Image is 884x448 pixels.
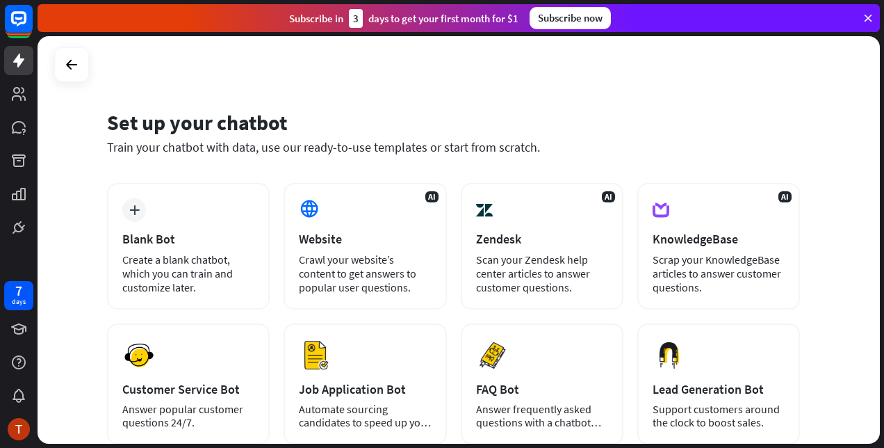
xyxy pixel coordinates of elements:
span: AI [778,191,792,202]
div: Blank Bot [122,231,254,247]
div: days [12,297,26,307]
div: 7 [15,285,22,297]
div: Train your chatbot with data, use our ready-to-use templates or start from scratch. [107,139,800,155]
div: Crawl your website’s content to get answers to popular user questions. [299,253,431,294]
div: Set up your chatbot [107,109,800,136]
span: AI [425,191,439,202]
div: Support customers around the clock to boost sales. [653,403,785,429]
div: Scrap your KnowledgeBase articles to answer customer questions. [653,253,785,294]
div: KnowledgeBase [653,231,785,247]
div: Zendesk [476,231,608,247]
div: Subscribe now [530,7,611,29]
div: FAQ Bot [476,381,608,397]
div: 3 [349,9,363,28]
div: Answer frequently asked questions with a chatbot and save your time. [476,403,608,429]
div: Website [299,231,431,247]
span: AI [602,191,615,202]
div: Scan your Zendesk help center articles to answer customer questions. [476,253,608,294]
div: Answer popular customer questions 24/7. [122,403,254,429]
div: Automate sourcing candidates to speed up your hiring process. [299,403,431,429]
i: plus [129,205,140,215]
div: Create a blank chatbot, which you can train and customize later. [122,253,254,294]
div: Subscribe in days to get your first month for $1 [289,9,518,28]
div: Customer Service Bot [122,381,254,397]
div: Lead Generation Bot [653,381,785,397]
a: 7 days [4,281,33,310]
div: Job Application Bot [299,381,431,397]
